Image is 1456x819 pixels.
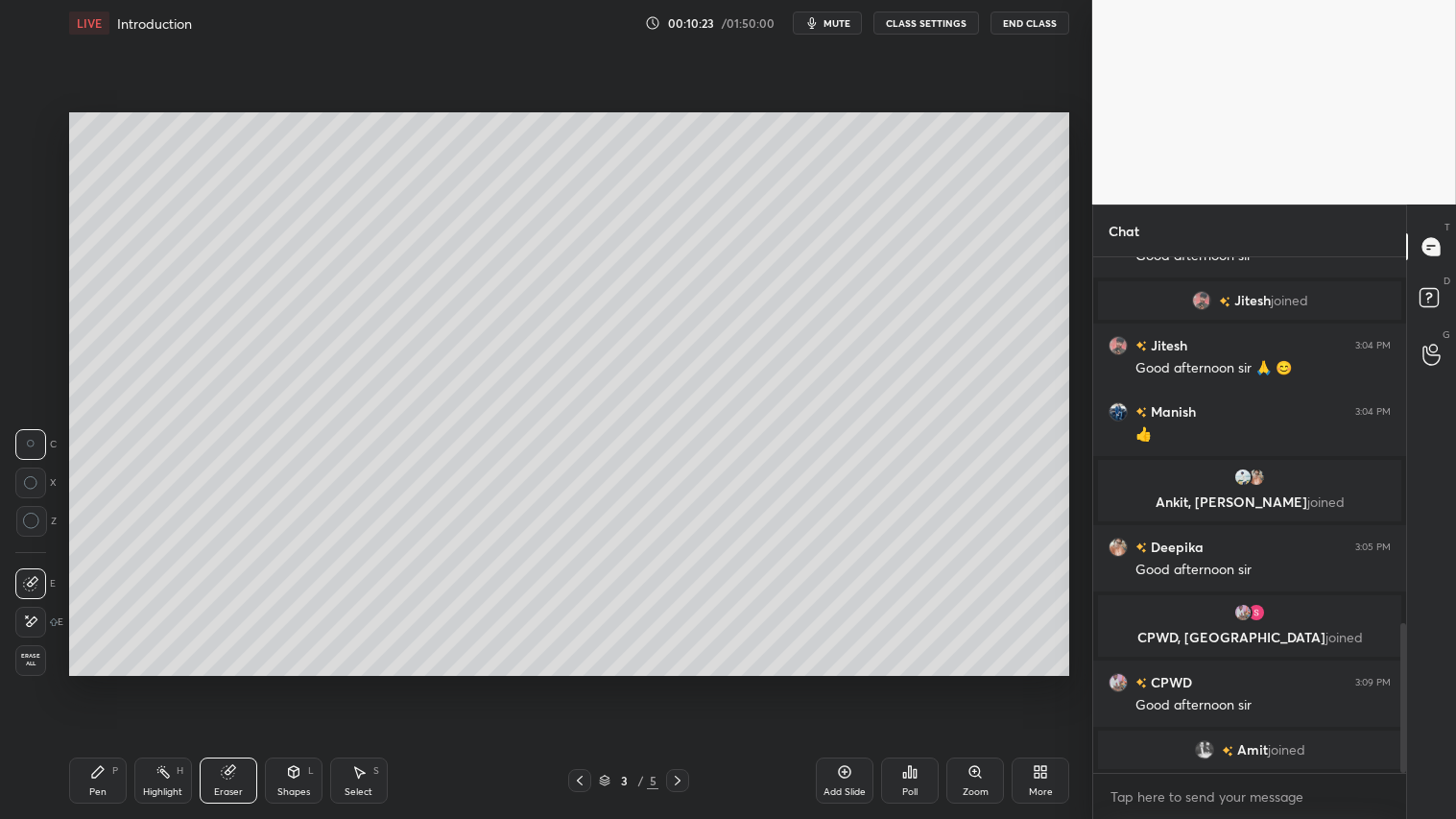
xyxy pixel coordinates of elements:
h4: Introduction [117,14,192,33]
p: D [1444,274,1450,288]
div: More [1029,787,1053,797]
div: Select [345,787,372,797]
img: d7f6f82090714f009f0ac5cc46df560d.jpg [1191,291,1210,310]
div: Shapes [277,787,310,797]
div: P [112,766,118,776]
div: / [637,775,643,786]
span: joined [1267,742,1304,758]
div: E [15,568,56,599]
div: H [177,766,183,776]
div: 3 [614,775,633,786]
div: LIVE [69,12,109,35]
div: Add Slide [823,787,866,797]
div: E [15,607,63,638]
h6: CPWD [1147,672,1192,692]
img: d7f6f82090714f009f0ac5cc46df560d.jpg [1109,336,1128,355]
div: 5 [647,772,658,789]
div: Z [15,506,57,537]
img: 51598d9d08a5417698366b323d63f9d4.jpg [1109,538,1128,557]
p: T [1444,220,1450,234]
img: no-rating-badge.077c3623.svg [1218,297,1229,307]
button: mute [793,12,862,35]
div: Poll [902,787,918,797]
img: no-rating-badge.077c3623.svg [1135,407,1147,418]
span: Jitesh [1233,293,1270,308]
p: G [1443,327,1450,342]
img: be8b65193b4f4381ad1a3663188bf4f9.jpg [1233,603,1253,622]
div: Good afternoon sir 🙏 😊 [1135,359,1391,378]
p: CPWD, [GEOGRAPHIC_DATA] [1110,630,1390,645]
div: 3:04 PM [1355,340,1391,351]
span: joined [1270,293,1307,308]
div: Good afternoon sir [1135,696,1391,715]
h6: Jitesh [1147,335,1187,355]
img: be8b65193b4f4381ad1a3663188bf4f9.jpg [1109,673,1128,692]
div: L [308,766,314,776]
img: no-rating-badge.077c3623.svg [1135,341,1147,351]
span: Erase all [16,653,45,666]
span: mute [823,16,850,30]
span: joined [1306,493,1344,511]
div: 👍 [1135,425,1391,445]
img: no-rating-badge.077c3623.svg [1135,542,1147,553]
img: 51598d9d08a5417698366b323d63f9d4.jpg [1247,468,1266,487]
div: 3:04 PM [1355,406,1391,418]
div: grid [1093,257,1406,773]
h6: Manish [1147,401,1196,422]
p: Chat [1093,205,1155,256]
div: C [15,429,57,460]
div: X [15,468,57,498]
img: no-rating-badge.077c3623.svg [1135,678,1147,688]
div: Pen [89,787,107,797]
div: Zoom [963,787,989,797]
button: End Class [991,12,1069,35]
span: joined [1325,628,1362,646]
p: Ankit, [PERSON_NAME] [1110,494,1390,510]
img: no-rating-badge.077c3623.svg [1221,746,1232,757]
img: b9a1c5ebb2f344f68f9dbc36be5b42b4.jpg [1109,402,1128,422]
span: Amit [1236,742,1267,758]
div: Good afternoon sir [1135,561,1391,580]
div: Eraser [214,787,243,797]
img: 3 [1247,603,1266,622]
h6: Deepika [1147,537,1204,557]
div: S [373,766,379,776]
button: CLASS SETTINGS [873,12,979,35]
div: 3:05 PM [1355,542,1391,553]
img: ef7194450c9840c4b71ec58d15251f87.jpg [1194,740,1213,759]
img: b95bdec186df424ebc1fcb561e0131c1.jpg [1233,468,1253,487]
div: Highlight [143,787,182,797]
div: 3:09 PM [1355,677,1391,688]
